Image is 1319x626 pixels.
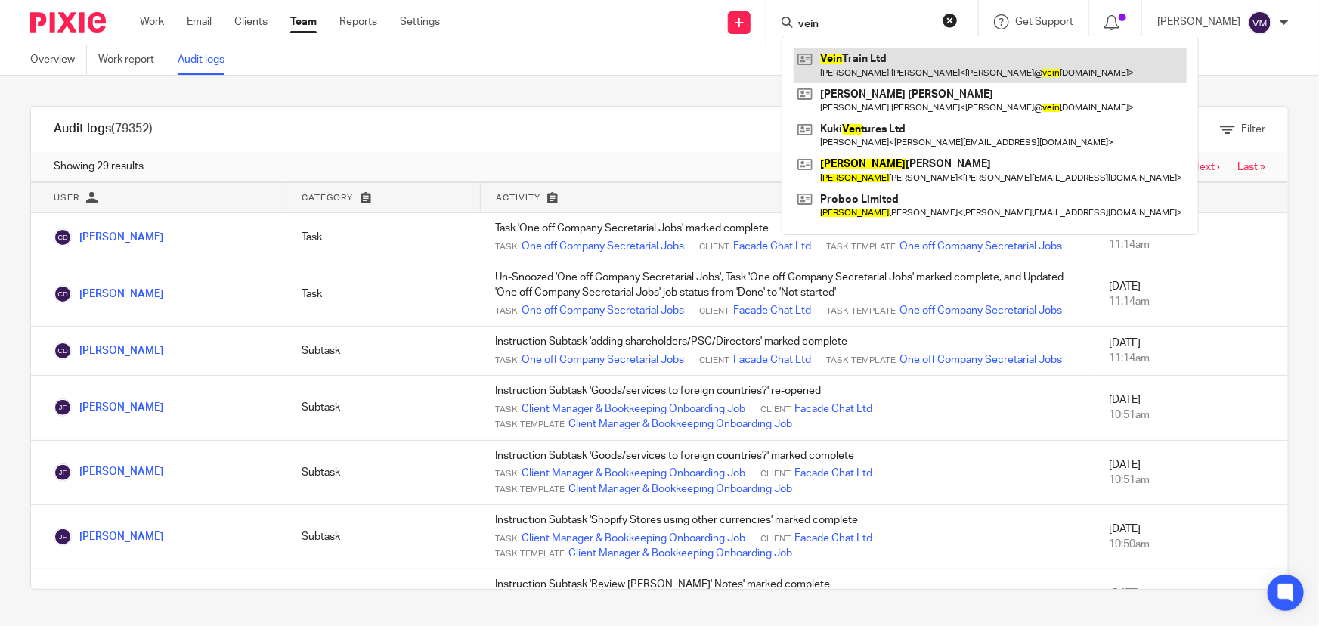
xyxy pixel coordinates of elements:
[522,352,684,367] a: One off Company Secretarial Jobs
[1110,294,1273,309] div: 11:14am
[733,239,811,254] a: Facade Chat Ltd
[522,239,684,254] a: One off Company Secretarial Jobs
[1095,262,1288,327] td: [DATE]
[797,18,933,32] input: Search
[760,404,791,416] span: Client
[1110,408,1273,423] div: 10:51am
[495,468,518,480] span: Task
[496,194,540,202] span: Activity
[54,466,163,477] a: [PERSON_NAME]
[54,402,163,413] a: [PERSON_NAME]
[178,45,236,75] a: Audit logs
[1110,351,1273,366] div: 11:14am
[826,355,896,367] span: Task Template
[54,398,72,417] img: Jill Fox
[234,14,268,29] a: Clients
[1248,11,1272,35] img: svg%3E
[480,440,1094,504] td: Instruction Subtask 'Goods/services to foreign countries?' marked complete
[54,531,163,542] a: [PERSON_NAME]
[286,440,480,504] td: Subtask
[794,401,872,417] a: Facade Chat Ltd
[98,45,166,75] a: Work report
[286,262,480,327] td: Task
[794,531,872,546] a: Facade Chat Ltd
[1095,213,1288,262] td: [DATE]
[54,528,72,546] img: Jill Fox
[54,194,79,202] span: User
[400,14,440,29] a: Settings
[522,401,745,417] a: Client Manager & Bookkeeping Onboarding Job
[30,12,106,33] img: Pixie
[54,463,72,482] img: Jill Fox
[495,355,518,367] span: Task
[826,305,896,318] span: Task Template
[1095,440,1288,504] td: [DATE]
[899,303,1062,318] a: One off Company Secretarial Jobs
[1095,376,1288,440] td: [DATE]
[522,303,684,318] a: One off Company Secretarial Jobs
[826,241,896,253] span: Task Template
[733,303,811,318] a: Facade Chat Ltd
[1192,162,1220,172] a: Next ›
[54,285,72,303] img: Chris Demetriou
[568,482,792,497] a: Client Manager & Bookkeeping Onboarding Job
[480,213,1094,262] td: Task 'One off Company Secretarial Jobs' marked complete
[495,548,565,560] span: Task Template
[480,327,1094,376] td: Instruction Subtask 'adding shareholders/PSC/Directors' marked complete
[1110,237,1273,253] div: 11:14am
[1015,17,1073,27] span: Get Support
[286,505,480,569] td: Subtask
[480,505,1094,569] td: Instruction Subtask 'Shopify Stores using other currencies' marked complete
[522,466,745,481] a: Client Manager & Bookkeeping Onboarding Job
[699,305,729,318] span: Client
[699,355,729,367] span: Client
[495,241,518,253] span: Task
[495,404,518,416] span: Task
[1095,505,1288,569] td: [DATE]
[286,376,480,440] td: Subtask
[1241,124,1265,135] span: Filter
[495,419,565,431] span: Task Template
[699,241,729,253] span: Client
[54,159,144,174] span: Showing 29 results
[568,417,792,432] a: Client Manager & Bookkeeping Onboarding Job
[302,194,353,202] span: Category
[30,45,87,75] a: Overview
[760,533,791,545] span: Client
[733,352,811,367] a: Facade Chat Ltd
[495,484,565,496] span: Task Template
[187,14,212,29] a: Email
[480,262,1094,327] td: Un-Snoozed 'One off Company Secretarial Jobs', Task 'One off Company Secretarial Jobs' marked com...
[339,14,377,29] a: Reports
[495,305,518,318] span: Task
[943,13,958,28] button: Clear
[480,376,1094,440] td: Instruction Subtask 'Goods/services to foreign countries?' re-opened
[899,239,1062,254] a: One off Company Secretarial Jobs
[794,466,872,481] a: Facade Chat Ltd
[899,352,1062,367] a: One off Company Secretarial Jobs
[54,289,163,299] a: [PERSON_NAME]
[495,533,518,545] span: Task
[1157,14,1240,29] p: [PERSON_NAME]
[1110,537,1273,552] div: 10:50am
[54,232,163,243] a: [PERSON_NAME]
[286,213,480,262] td: Task
[54,342,72,360] img: Chris Demetriou
[760,468,791,480] span: Client
[1110,473,1273,488] div: 10:51am
[568,546,792,561] a: Client Manager & Bookkeeping Onboarding Job
[54,346,163,356] a: [PERSON_NAME]
[286,327,480,376] td: Subtask
[290,14,317,29] a: Team
[54,228,72,246] img: Chris Demetriou
[522,531,745,546] a: Client Manager & Bookkeeping Onboarding Job
[1237,162,1265,172] a: Last »
[140,14,164,29] a: Work
[1095,327,1288,376] td: [DATE]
